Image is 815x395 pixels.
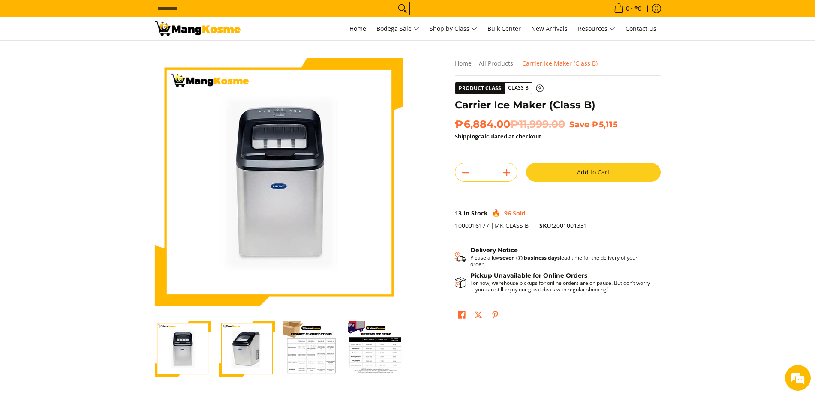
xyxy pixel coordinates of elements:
span: In Stock [463,209,488,217]
img: Carrier Ice Maker (Class B)-2 [219,321,275,377]
strong: Delivery Notice [470,246,518,254]
span: Class B [505,83,532,93]
img: Carrier Ice Maker (Class B) [155,58,403,306]
a: Pin on Pinterest [489,309,501,323]
a: Post on X [472,309,484,323]
span: ₱5,115 [592,119,617,129]
span: Bulk Center [487,24,521,33]
a: New Arrivals [527,17,572,40]
span: • [611,4,644,13]
a: Home [455,59,472,67]
a: Contact Us [621,17,661,40]
img: Carrier Ice Maker (Class B)-4 [348,321,403,377]
span: 2001001331 [539,221,587,230]
h1: Carrier Ice Maker (Class B) [455,99,661,111]
a: Home [345,17,370,40]
span: Resources [578,24,615,34]
a: Share on Facebook [456,309,468,323]
span: Carrier Ice Maker (Class B) [522,59,598,67]
span: Shop by Class [430,24,477,34]
nav: Breadcrumbs [455,58,661,69]
a: Bulk Center [483,17,525,40]
span: Bodega Sale [376,24,419,34]
span: SKU: [539,221,553,230]
span: 13 [455,209,462,217]
button: Shipping & Delivery [455,247,652,267]
button: Subtract [455,166,476,180]
span: ₱6,884.00 [455,118,565,131]
button: Add to Cart [526,163,661,182]
span: New Arrivals [531,24,568,33]
span: Home [349,24,366,33]
a: Bodega Sale [372,17,424,40]
span: Save [569,119,589,129]
img: Carrier Ice Maker (Class B)-1 [155,321,211,377]
span: Contact Us [626,24,656,33]
span: 0 [625,6,631,12]
span: Product Class [455,83,505,94]
a: Shop by Class [425,17,481,40]
p: Please allow lead time for the delivery of your order. [470,254,652,267]
a: Shipping [455,132,478,140]
span: 96 [504,209,511,217]
strong: calculated at checkout [455,132,541,140]
span: 1000016177 |MK CLASS B [455,221,529,230]
span: ₱0 [633,6,643,12]
button: Search [396,2,409,15]
img: Carrier Ice Maker (Class B)-3 [283,321,339,377]
button: Add [496,166,517,180]
a: Product Class Class B [455,82,544,94]
strong: Pickup Unavailable for Online Orders [470,272,587,279]
a: All Products [479,59,513,67]
nav: Main Menu [249,17,661,40]
img: Carrier Ice Maker (Class B) | Mang Kosme [155,21,241,36]
del: ₱11,999.00 [510,118,565,131]
p: For now, warehouse pickups for online orders are on pause. But don’t worry—you can still enjoy ou... [470,280,652,293]
strong: seven (7) business days [500,254,560,261]
span: Sold [513,209,526,217]
a: Resources [574,17,620,40]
